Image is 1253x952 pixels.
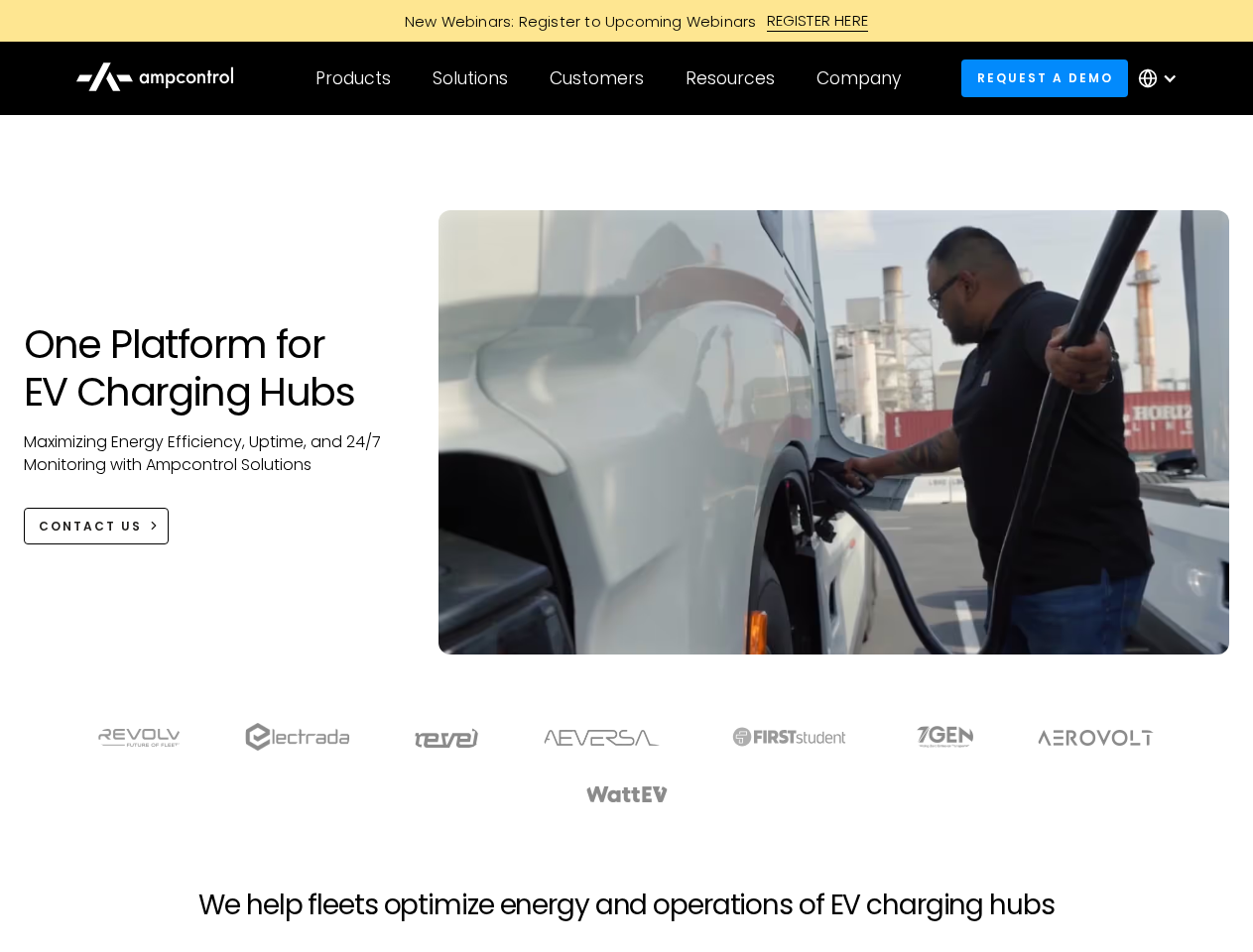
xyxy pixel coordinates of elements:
[385,11,767,32] div: New Webinars: Register to Upcoming Webinars
[245,723,349,751] img: electrada logo
[767,10,869,32] div: REGISTER HERE
[24,508,170,544] a: CONTACT US
[686,67,775,89] div: Resources
[816,67,901,89] div: Company
[961,59,1128,96] a: Request a demo
[1037,730,1155,746] img: Aerovolt Logo
[550,67,644,89] div: Customers
[24,320,400,416] h1: One Platform for EV Charging Hubs
[198,889,1054,922] h2: We help fleets optimize energy and operations of EV charging hubs
[181,10,1073,32] a: New Webinars: Register to Upcoming WebinarsREGISTER HERE
[585,786,669,802] img: WattEV logo
[24,431,400,476] p: Maximizing Energy Efficiency, Uptime, and 24/7 Monitoring with Ampcontrol Solutions
[315,67,391,89] div: Products
[433,67,508,89] div: Solutions
[39,518,142,535] div: CONTACT US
